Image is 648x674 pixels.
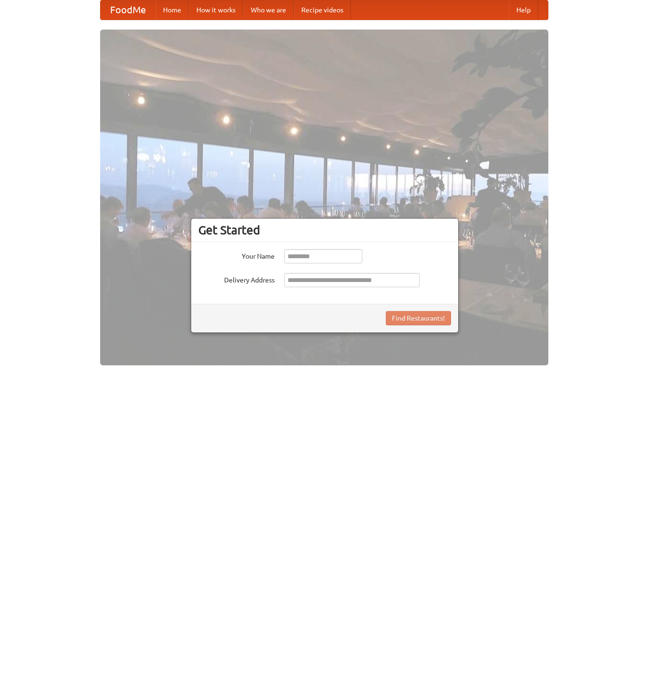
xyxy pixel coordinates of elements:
[198,223,451,237] h3: Get Started
[101,0,155,20] a: FoodMe
[243,0,294,20] a: Who we are
[198,273,275,285] label: Delivery Address
[386,311,451,325] button: Find Restaurants!
[509,0,538,20] a: Help
[294,0,351,20] a: Recipe videos
[189,0,243,20] a: How it works
[155,0,189,20] a: Home
[198,249,275,261] label: Your Name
